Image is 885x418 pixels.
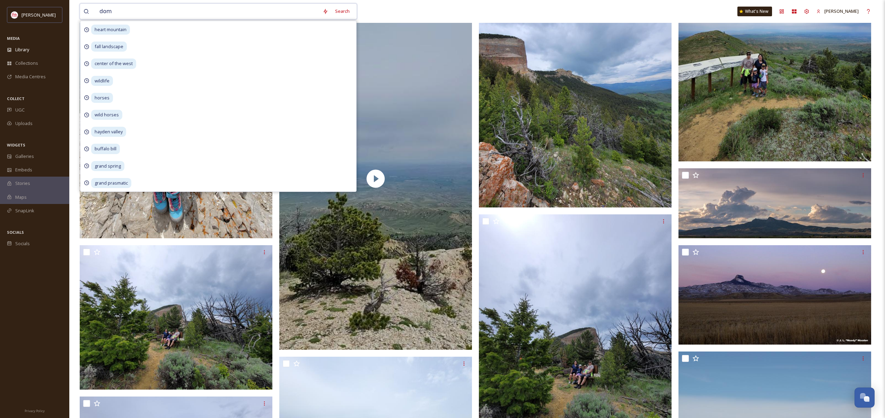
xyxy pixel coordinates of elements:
[7,36,20,41] span: MEDIA
[25,409,45,413] span: Privacy Policy
[96,4,319,19] input: Search your library
[15,107,25,113] span: UGC
[91,25,130,35] span: heart mountain
[91,42,127,52] span: fall landscape
[15,46,29,53] span: Library
[15,73,46,80] span: Media Centres
[332,5,353,18] div: Search
[91,178,131,188] span: grand prasmatic
[678,245,871,345] img: HEART MTN MOON TIF.tif
[737,7,772,16] a: What's New
[813,5,862,18] a: [PERSON_NAME]
[824,8,859,14] span: [PERSON_NAME]
[80,245,272,390] img: 20230617_124018.jpg
[7,96,25,101] span: COLLECT
[91,76,113,86] span: wildlife
[15,180,30,187] span: Stories
[11,11,18,18] img: images%20(1).png
[15,240,30,247] span: Socials
[15,207,34,214] span: SnapLink
[91,110,122,120] span: wild horses
[15,120,33,127] span: Uploads
[91,59,136,69] span: center of the west
[25,406,45,415] a: Privacy Policy
[15,194,27,201] span: Maps
[91,144,120,154] span: buffalo bill
[15,167,32,173] span: Embeds
[678,168,871,238] img: Heart Mountain Panorama.jpg
[21,12,56,18] span: [PERSON_NAME]
[15,60,38,66] span: Collections
[91,161,124,171] span: grand spring
[91,93,113,103] span: horses
[91,127,126,137] span: hayden valley
[15,153,34,160] span: Galleries
[7,230,24,235] span: SOCIALS
[7,142,25,148] span: WIDGETS
[855,388,875,408] button: Open Chat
